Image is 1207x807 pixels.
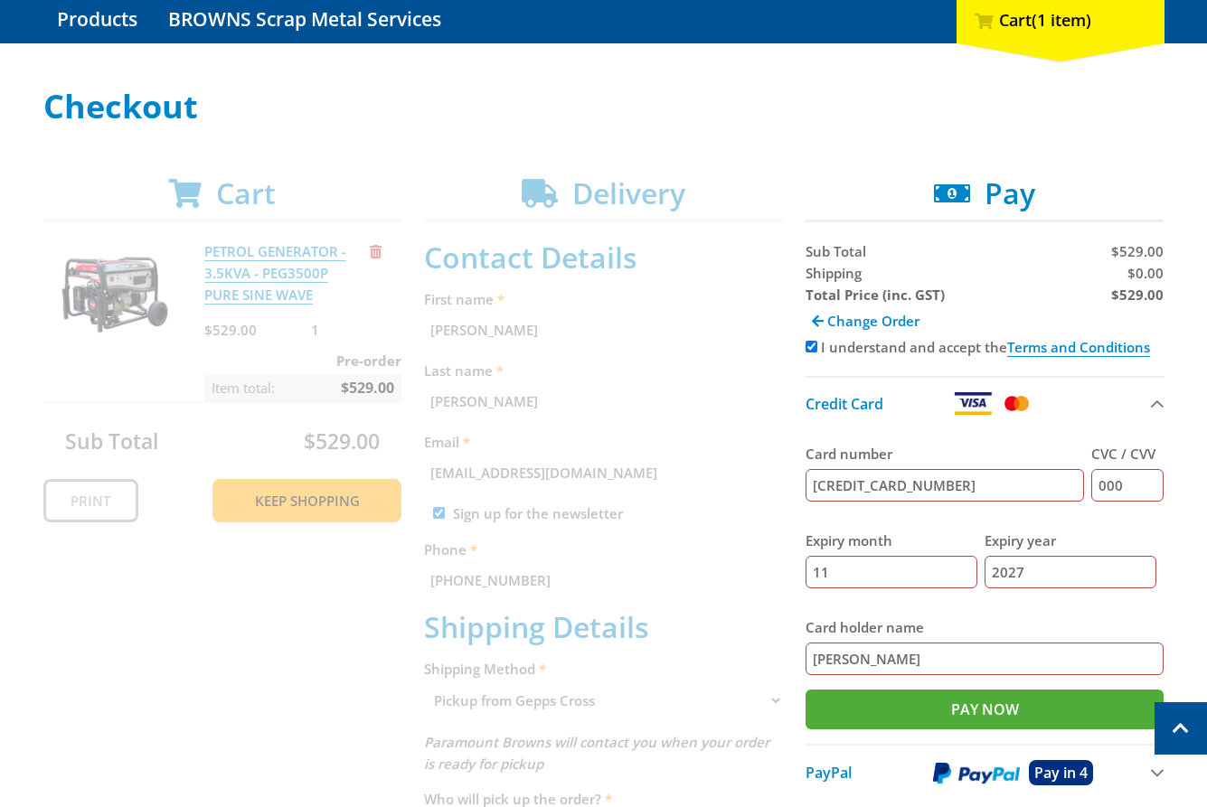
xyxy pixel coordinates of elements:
span: Pay in 4 [1034,763,1088,783]
span: PayPal [806,763,852,783]
input: Please accept the terms and conditions. [806,341,817,352]
span: Shipping [806,264,862,282]
label: I understand and accept the [821,338,1150,357]
button: PayPal Pay in 4 [806,744,1165,800]
input: YY [985,556,1156,588]
label: Card number [806,443,1085,464]
a: Terms and Conditions [1007,338,1150,357]
img: Visa [953,392,993,415]
h1: Checkout [43,89,1165,125]
span: Pay [985,174,1035,212]
img: PayPal [933,762,1020,784]
span: Change Order [827,312,919,330]
strong: $529.00 [1111,286,1164,304]
span: Sub Total [806,242,866,260]
label: Expiry month [806,530,977,551]
span: $0.00 [1127,264,1164,282]
label: Card holder name [806,616,1165,638]
span: $529.00 [1111,242,1164,260]
span: (1 item) [1032,9,1091,31]
button: Credit Card [806,376,1165,429]
img: Mastercard [1001,392,1033,415]
input: MM [806,556,977,588]
a: Change Order [806,305,926,336]
span: Credit Card [806,394,883,414]
strong: Total Price (inc. GST) [806,286,945,304]
input: Pay Now [806,690,1165,729]
label: CVC / CVV [1091,443,1164,464]
label: Expiry year [985,530,1156,551]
